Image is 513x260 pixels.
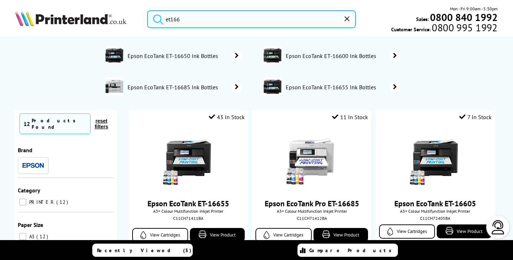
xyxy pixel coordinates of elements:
[391,24,497,33] span: Customer Service:
[409,133,462,186] img: epson-et-16600-with-ink-small.jpg
[209,113,245,121] div: 43 In Stock
[459,113,492,121] div: 7 In Stock
[127,52,221,59] span: Epson EcoTank ET-16650 Ink Bottles
[285,78,400,97] a: Epson EcoTank ET-16655 Ink Bottles
[264,46,281,64] img: C11CH72401CA-conspage.jpg
[450,5,498,12] span: Mon - Fri 9:00am - 5:30pm
[416,16,429,22] span: Sales:
[257,216,366,221] div: C11CH71412BA
[190,228,245,242] a: View Product
[285,52,379,59] span: Epson EcoTank ET-16600 Ink Bottles
[285,133,338,186] img: epson-et-16685-front-small.jpg
[255,228,312,242] a: View Cartridges
[56,199,70,205] span: 12
[22,163,44,168] img: Epson
[379,208,492,214] span: A3+ Colour Multifunction Inkjet Printer
[285,46,400,65] a: Epson EcoTank ET-16600 Ink Bottles
[19,198,26,206] input: PRINTER 12
[132,208,245,214] span: A3+ Colour Multifunction Inkjet Printer
[313,228,368,242] a: View Product
[90,118,112,130] button: reset filters
[429,14,498,21] a: 0800 840 1992
[264,78,281,95] img: epson-et-16655-deptimage.jpg
[431,24,497,31] span: 0800 995 1992
[265,198,359,208] a: Epson EcoTank Pro ET-16685
[18,221,43,228] span: Paper Size
[27,233,36,240] span: A3
[105,46,123,64] img: C11CH71401CA-conspage.jpg
[18,147,32,154] span: Brand
[381,216,490,221] div: C11CH72405BA
[309,247,395,254] span: Compare Products
[92,244,193,257] a: Recently Viewed (5)
[127,78,242,97] a: Epson EcoTank ET-16685 Ink Bottles
[105,78,123,95] img: epson-et-16685-deptimage.jpg
[27,199,56,205] span: PRINTER
[18,187,40,194] span: Category
[491,220,505,234] img: user-headset-light.svg
[430,11,498,24] b: 0800 840 1992
[332,113,368,121] div: 11 In Stock
[285,84,379,91] span: Epson EcoTank ET-16655 Ink Bottles
[437,224,492,238] a: View Product
[36,233,50,240] span: 12
[379,224,435,239] a: View Cartridges
[127,84,221,91] span: Epson EcoTank ET-16685 Ink Bottles
[127,46,242,65] a: Epson EcoTank ET-16650 Ink Bottles
[394,198,476,208] a: Epson EcoTank ET-16605
[15,11,138,28] a: Printerland Logo
[32,117,87,130] div: Products Found
[132,228,188,242] a: View Cartridges
[97,247,192,254] span: Recently Viewed (5)
[255,208,368,214] span: A3+ Colour Multifunction Inkjet Printer
[147,198,229,208] a: Epson EcoTank ET-16655
[147,10,356,28] input: Search
[162,133,215,186] img: epson-et-16650-with-ink-small.jpg
[24,120,30,127] span: 12
[19,233,26,240] input: A3 12
[134,216,243,221] div: C11CH71411BA
[15,11,126,26] img: Printerland Logo
[297,244,398,257] a: Compare Products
